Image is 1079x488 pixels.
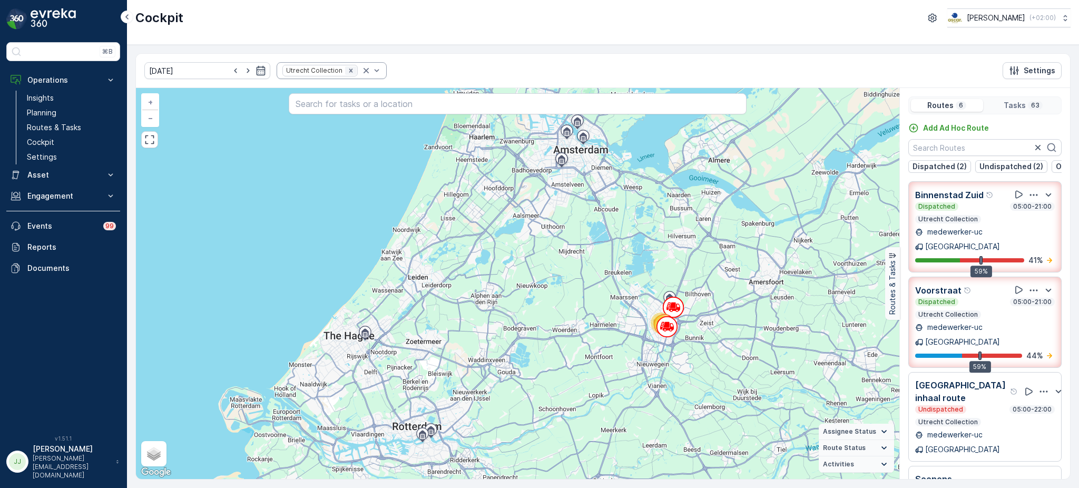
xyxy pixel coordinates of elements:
p: Routes [927,100,954,111]
button: [PERSON_NAME](+02:00) [947,8,1071,27]
a: Routes & Tasks [23,120,120,135]
p: Utrecht Collection [917,310,979,319]
div: Help Tooltip Icon [1010,387,1018,396]
input: Search Routes [908,139,1062,156]
div: 63 [651,313,672,334]
button: Operations [6,70,120,91]
p: Engagement [27,191,99,201]
p: 05:00-22:00 [1012,405,1053,414]
p: 6 [958,101,964,110]
a: Documents [6,258,120,279]
p: Dispatched [917,298,956,306]
input: Search for tasks or a location [289,93,747,114]
img: basis-logo_rgb2x.png [947,12,963,24]
p: ⌘B [102,47,113,56]
div: Help Tooltip Icon [964,286,972,295]
span: Route Status [823,444,866,452]
button: Undispatched (2) [975,160,1047,173]
span: Assignee Status [823,427,876,436]
p: 63 [1030,101,1041,110]
button: Engagement [6,186,120,207]
a: Open this area in Google Maps (opens a new window) [139,465,173,479]
summary: Route Status [819,440,894,456]
a: Layers [142,442,165,465]
p: [PERSON_NAME] [967,13,1025,23]
p: 44 % [1026,350,1043,361]
span: + [148,97,153,106]
input: dd/mm/yyyy [144,62,270,79]
p: Settings [27,152,57,162]
p: Undispatched [917,405,964,414]
div: Remove Utrecht Collection [345,66,357,75]
div: Help Tooltip Icon [986,191,994,199]
p: [GEOGRAPHIC_DATA] [925,337,1000,347]
img: logo_dark-DEwI_e13.png [31,8,76,30]
div: JJ [9,453,26,470]
p: Reports [27,242,116,252]
a: Zoom In [142,94,158,110]
a: Cockpit [23,135,120,150]
img: Google [139,465,173,479]
a: Events99 [6,216,120,237]
span: Activities [823,460,854,469]
p: Insights [27,93,54,103]
p: [PERSON_NAME][EMAIL_ADDRESS][DOMAIN_NAME] [33,454,111,480]
a: Settings [23,150,120,164]
p: Binnenstad Zuid [915,189,984,201]
a: Zoom Out [142,110,158,126]
p: Undispatched (2) [979,161,1043,172]
p: [PERSON_NAME] [33,444,111,454]
p: Cockpit [135,9,183,26]
p: Utrecht Collection [917,418,979,426]
summary: Activities [819,456,894,473]
button: JJ[PERSON_NAME][PERSON_NAME][EMAIL_ADDRESS][DOMAIN_NAME] [6,444,120,480]
p: [GEOGRAPHIC_DATA] [925,241,1000,252]
a: Insights [23,91,120,105]
button: Settings [1003,62,1062,79]
summary: Assignee Status [819,424,894,440]
button: Dispatched (2) [908,160,971,173]
p: Routes & Tasks [27,122,81,133]
p: medewerker-uc [925,322,983,333]
p: Voorstraat [915,284,962,297]
p: 41 % [1028,255,1043,266]
p: [GEOGRAPHIC_DATA] [925,444,1000,455]
img: logo [6,8,27,30]
span: v 1.51.1 [6,435,120,442]
a: Add Ad Hoc Route [908,123,989,133]
p: 05:00-21:00 [1012,298,1053,306]
p: Planning [27,108,56,118]
div: 59% [969,361,990,373]
p: 05:00-21:00 [1012,202,1053,211]
p: Operations [27,75,99,85]
p: Asset [27,170,99,180]
div: Utrecht Collection [283,65,344,75]
p: Utrecht Collection [917,215,979,223]
p: Add Ad Hoc Route [923,123,989,133]
p: Settings [1024,65,1055,76]
p: ( +02:00 ) [1029,14,1056,22]
p: Tasks [1004,100,1026,111]
span: − [148,113,153,122]
p: 99 [105,222,114,230]
a: Reports [6,237,120,258]
p: Dispatched (2) [913,161,967,172]
a: Planning [23,105,120,120]
p: [GEOGRAPHIC_DATA] inhaal route [915,379,1008,404]
p: Routes & Tasks [887,261,898,315]
button: Asset [6,164,120,186]
p: medewerker-uc [925,227,983,237]
p: Cockpit [27,137,54,148]
p: Dispatched [917,202,956,211]
p: Events [27,221,97,231]
p: medewerker-uc [925,430,983,440]
div: 59% [970,266,992,277]
p: Documents [27,263,116,274]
